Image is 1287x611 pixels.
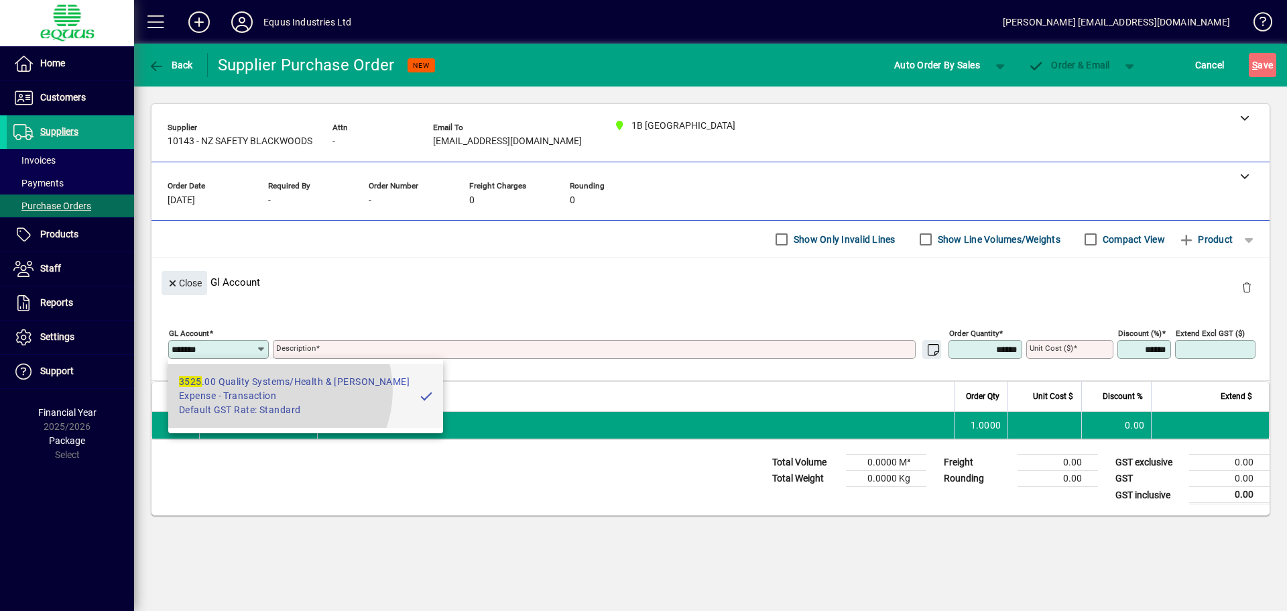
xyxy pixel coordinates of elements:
[7,195,134,217] a: Purchase Orders
[268,195,271,206] span: -
[1189,471,1270,487] td: 0.00
[1033,389,1073,404] span: Unit Cost $
[1195,54,1225,76] span: Cancel
[7,286,134,320] a: Reports
[7,47,134,80] a: Home
[1109,455,1189,471] td: GST exclusive
[7,81,134,115] a: Customers
[169,389,185,404] span: Item
[1252,60,1258,70] span: S
[1231,271,1263,303] button: Delete
[276,343,316,353] mat-label: Description
[846,471,926,487] td: 0.0000 Kg
[178,10,221,34] button: Add
[7,355,134,388] a: Support
[894,54,980,76] span: Auto Order By Sales
[332,136,335,147] span: -
[169,329,209,338] mat-label: GL Account
[40,366,74,376] span: Support
[791,233,896,246] label: Show Only Invalid Lines
[1003,11,1230,33] div: [PERSON_NAME] [EMAIL_ADDRESS][DOMAIN_NAME]
[1100,233,1165,246] label: Compact View
[40,92,86,103] span: Customers
[221,10,263,34] button: Profile
[40,126,78,137] span: Suppliers
[1252,54,1273,76] span: ave
[7,172,134,195] a: Payments
[1176,329,1245,338] mat-label: Extend excl GST ($)
[13,201,91,211] span: Purchase Orders
[937,471,1018,487] td: Rounding
[145,53,196,77] button: Back
[413,61,430,70] span: NEW
[40,229,78,239] span: Products
[570,195,575,206] span: 0
[148,60,193,70] span: Back
[176,421,186,429] span: GL
[7,321,134,354] a: Settings
[1030,343,1073,353] mat-label: Unit Cost ($)
[1028,60,1110,70] span: Order & Email
[218,54,395,76] div: Supplier Purchase Order
[954,412,1007,439] td: 1.0000
[168,136,312,147] span: 10143 - NZ SAFETY BLACKWOODS
[1118,329,1162,338] mat-label: Discount (%)
[1249,53,1276,77] button: Save
[326,389,367,404] span: Description
[208,389,258,404] span: Supplier Code
[40,263,61,274] span: Staff
[433,136,582,147] span: [EMAIL_ADDRESS][DOMAIN_NAME]
[158,276,210,288] app-page-header-button: Close
[1189,487,1270,504] td: 0.00
[167,272,202,294] span: Close
[40,331,74,342] span: Settings
[1192,53,1228,77] button: Cancel
[40,58,65,68] span: Home
[935,233,1060,246] label: Show Line Volumes/Weights
[765,455,846,471] td: Total Volume
[38,407,97,418] span: Financial Year
[168,195,195,206] span: [DATE]
[887,53,987,77] button: Auto Order By Sales
[263,11,352,33] div: Equus Industries Ltd
[7,252,134,286] a: Staff
[151,258,1270,307] div: Gl Account
[949,329,999,338] mat-label: Order Quantity
[162,271,207,295] button: Close
[1018,471,1098,487] td: 0.00
[40,297,73,308] span: Reports
[937,455,1018,471] td: Freight
[13,178,64,188] span: Payments
[1109,487,1189,504] td: GST inclusive
[13,155,56,166] span: Invoices
[369,195,371,206] span: -
[134,53,208,77] app-page-header-button: Back
[1221,389,1252,404] span: Extend $
[49,435,85,446] span: Package
[1109,471,1189,487] td: GST
[966,389,999,404] span: Order Qty
[1103,389,1143,404] span: Discount %
[1022,53,1117,77] button: Order & Email
[1189,455,1270,471] td: 0.00
[1243,3,1270,46] a: Knowledge Base
[1018,455,1098,471] td: 0.00
[1081,412,1151,439] td: 0.00
[7,218,134,252] a: Products
[765,471,846,487] td: Total Weight
[469,195,475,206] span: 0
[846,455,926,471] td: 0.0000 M³
[1231,281,1263,293] app-page-header-button: Delete
[7,149,134,172] a: Invoices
